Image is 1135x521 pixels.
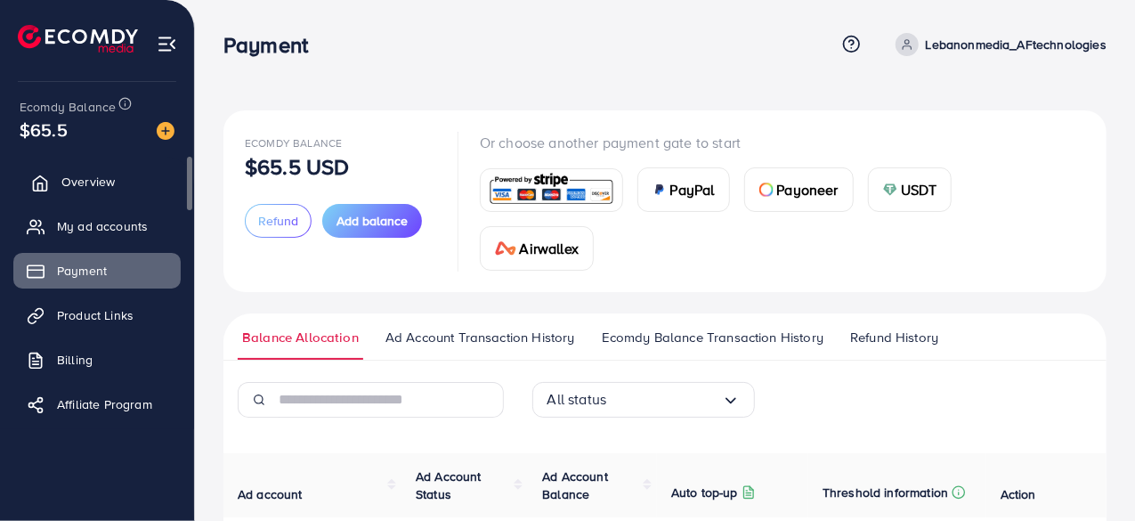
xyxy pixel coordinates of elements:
[245,204,312,238] button: Refund
[823,482,948,503] p: Threshold information
[1001,485,1036,503] span: Action
[547,386,607,413] span: All status
[238,485,303,503] span: Ad account
[901,179,937,200] span: USDT
[926,34,1107,55] p: Lebanonmedia_AFtechnologies
[385,328,575,347] span: Ad Account Transaction History
[883,183,897,197] img: card
[888,33,1107,56] a: Lebanonmedia_AFtechnologies
[416,468,482,503] span: Ad Account Status
[57,395,152,413] span: Affiliate Program
[57,351,93,369] span: Billing
[258,212,298,230] span: Refund
[532,382,755,418] div: Search for option
[670,179,715,200] span: PayPal
[13,387,181,422] a: Affiliate Program
[777,179,839,200] span: Payoneer
[542,468,608,503] span: Ad Account Balance
[653,183,667,197] img: card
[606,386,721,413] input: Search for option
[495,241,516,256] img: card
[850,328,938,347] span: Refund History
[245,135,342,151] span: Ecomdy Balance
[602,328,823,347] span: Ecomdy Balance Transaction History
[18,25,138,53] img: logo
[744,167,854,212] a: cardPayoneer
[868,167,953,212] a: cardUSDT
[57,217,148,235] span: My ad accounts
[157,122,174,140] img: image
[57,262,107,280] span: Payment
[242,328,359,347] span: Balance Allocation
[13,342,181,378] a: Billing
[671,482,738,503] p: Auto top-up
[1059,441,1122,508] iframe: Chat
[13,297,181,333] a: Product Links
[20,98,116,116] span: Ecomdy Balance
[520,238,579,259] span: Airwallex
[13,208,181,244] a: My ad accounts
[322,204,422,238] button: Add balance
[336,212,408,230] span: Add balance
[480,226,594,271] a: cardAirwallex
[13,164,181,199] a: Overview
[637,167,730,212] a: cardPayPal
[480,132,1085,153] p: Or choose another payment gate to start
[61,173,115,191] span: Overview
[245,156,349,177] p: $65.5 USD
[20,117,68,142] span: $65.5
[13,253,181,289] a: Payment
[486,171,617,209] img: card
[157,34,177,54] img: menu
[759,183,774,197] img: card
[480,168,623,212] a: card
[223,32,322,58] h3: Payment
[57,306,134,324] span: Product Links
